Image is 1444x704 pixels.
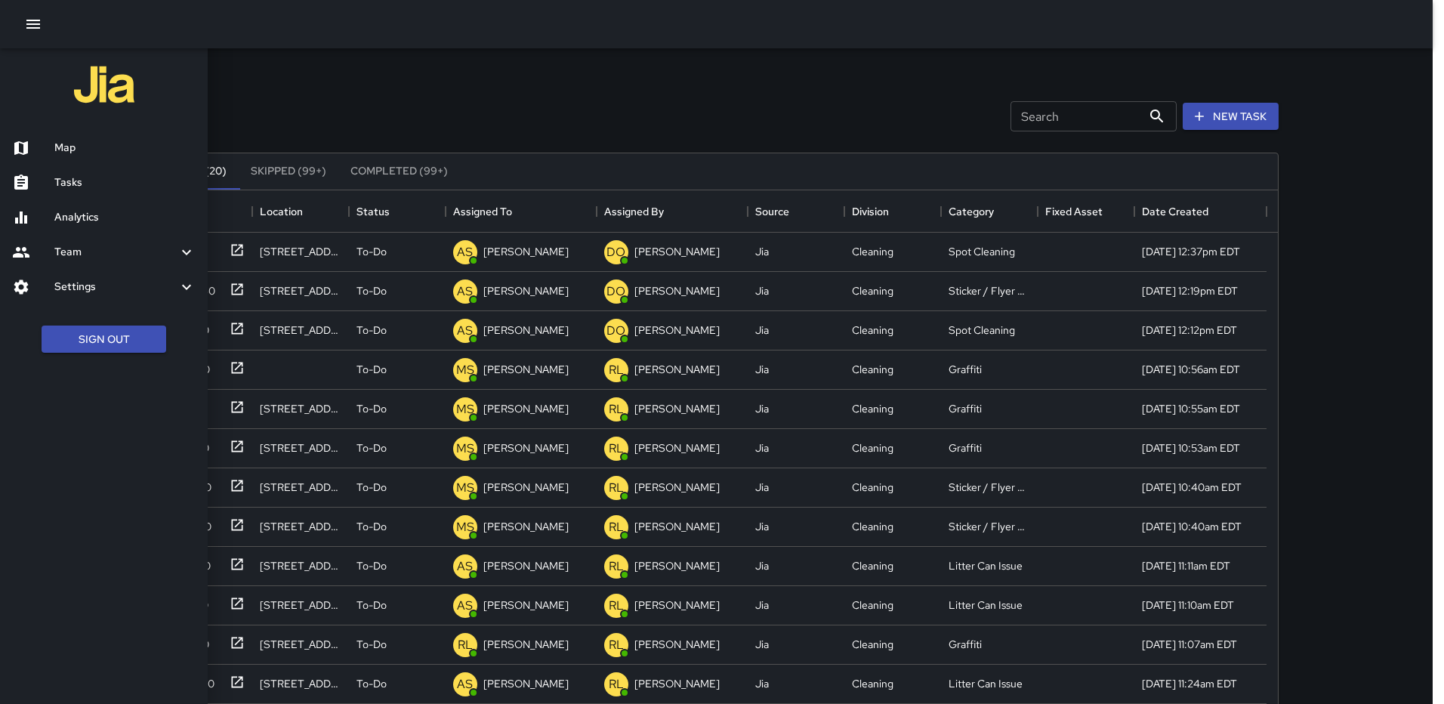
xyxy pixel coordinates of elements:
h6: Team [54,244,177,261]
img: jia-logo [74,54,134,115]
h6: Map [54,140,196,156]
h6: Settings [54,279,177,295]
h6: Tasks [54,174,196,191]
button: Sign Out [42,326,166,354]
h6: Analytics [54,209,196,226]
